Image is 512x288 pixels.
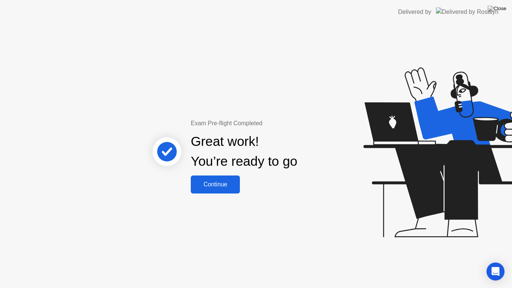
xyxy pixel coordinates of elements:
[191,119,346,128] div: Exam Pre-flight Completed
[436,7,499,16] img: Delivered by Rosalyn
[191,132,297,171] div: Great work! You’re ready to go
[191,175,240,193] button: Continue
[398,7,431,16] div: Delivered by
[488,6,506,12] img: Close
[487,262,505,280] div: Open Intercom Messenger
[193,181,238,188] div: Continue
